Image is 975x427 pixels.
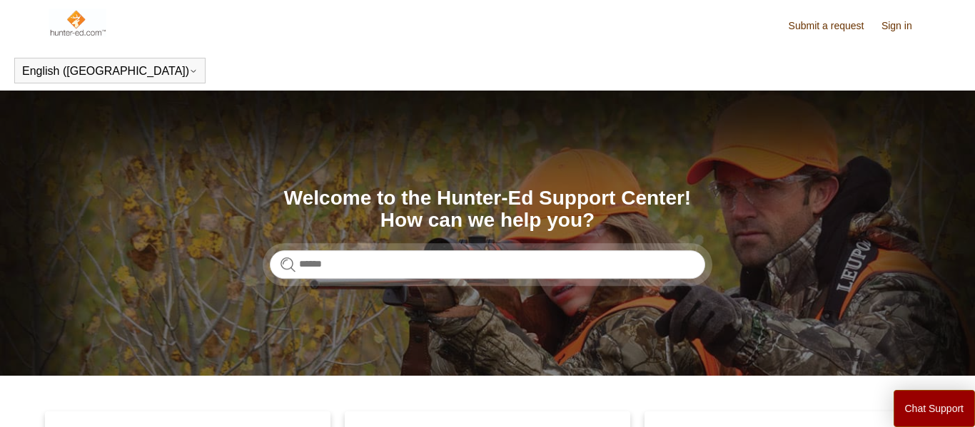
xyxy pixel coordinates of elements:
[789,19,879,34] a: Submit a request
[881,19,926,34] a: Sign in
[270,250,705,279] input: Search
[270,187,705,232] h1: Welcome to the Hunter-Ed Support Center! How can we help you?
[49,9,106,37] img: Hunter-Ed Help Center home page
[22,65,198,78] button: English ([GEOGRAPHIC_DATA])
